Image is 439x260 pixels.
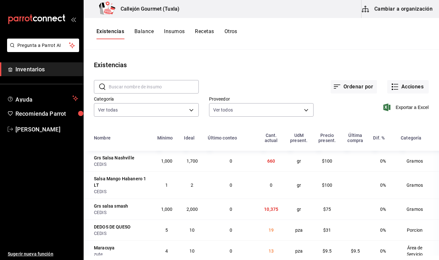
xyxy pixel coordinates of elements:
div: zute [94,251,150,257]
span: $100 [322,158,333,164]
button: Pregunta a Parrot AI [7,39,79,52]
td: gr [285,151,313,171]
div: DEDOS DE QUESO [94,224,131,230]
div: CEDIS [94,188,150,195]
span: $100 [322,183,333,188]
span: Ayuda [15,94,70,102]
td: Gramos [397,199,439,220]
span: 0% [380,158,386,164]
span: 0% [380,248,386,254]
div: Grs salsa smash [94,203,128,209]
span: 1,000 [161,158,173,164]
span: $9.5 [323,248,332,254]
div: Grs Salsa Nashville [94,155,134,161]
span: 5 [165,228,168,233]
button: open_drawer_menu [71,17,76,22]
div: Cant. actual [261,133,281,143]
div: CEDIS [94,209,150,216]
button: Exportar a Excel [385,103,429,111]
span: 0% [380,228,386,233]
button: Recetas [195,28,214,39]
span: 0 [230,158,232,164]
td: Gramos [397,151,439,171]
td: gr [285,171,313,199]
span: Pregunta a Parrot AI [17,42,69,49]
button: Acciones [387,80,429,94]
div: Precio present. [317,133,337,143]
span: [PERSON_NAME] [15,125,78,134]
button: Otros [224,28,237,39]
div: Salsa Mango Habanero 1 LT [94,175,150,188]
span: 660 [267,158,275,164]
span: 1 [165,183,168,188]
button: Balance [134,28,154,39]
span: 0 [230,228,232,233]
span: 10 [189,248,195,254]
span: 0% [380,207,386,212]
span: 0% [380,183,386,188]
span: 0 [230,207,232,212]
span: 4 [165,248,168,254]
a: Pregunta a Parrot AI [5,47,79,53]
span: 10 [189,228,195,233]
input: Buscar nombre de insumo [109,80,199,93]
div: Ideal [184,135,195,140]
span: Recomienda Parrot [15,109,78,118]
button: Ordenar por [331,80,377,94]
button: Existencias [96,28,124,39]
button: Insumos [164,28,185,39]
span: 2,000 [187,207,198,212]
div: Dif. % [373,135,385,140]
div: navigation tabs [96,28,237,39]
span: 2 [191,183,193,188]
div: Categoría [401,135,421,140]
div: CEDIS [94,161,150,167]
div: CEDIS [94,230,150,237]
div: UdM present. [288,133,309,143]
label: Proveedor [209,97,314,101]
span: $9.5 [351,248,360,254]
span: 10,375 [264,207,278,212]
td: pza [285,220,313,240]
span: 1,700 [187,158,198,164]
div: Último conteo [208,135,237,140]
span: Inventarios [15,65,78,74]
div: Existencias [94,60,127,70]
span: Ver todas [98,107,118,113]
div: Última compra [345,133,365,143]
span: 19 [269,228,274,233]
label: Categoría [94,97,199,101]
span: 13 [269,248,274,254]
span: 0 [230,248,232,254]
span: 0 [230,183,232,188]
h3: Callejón Gourmet (Tuxla) [115,5,179,13]
td: Porcion [397,220,439,240]
div: Nombre [94,135,111,140]
span: Sugerir nueva función [8,251,78,257]
div: Mínimo [157,135,173,140]
td: Gramos [397,171,439,199]
span: Ver todos [213,107,233,113]
div: Maracuya [94,245,114,251]
span: $31 [323,228,331,233]
td: gr [285,199,313,220]
span: $75 [323,207,331,212]
span: 0 [270,183,272,188]
span: 1,000 [161,207,173,212]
